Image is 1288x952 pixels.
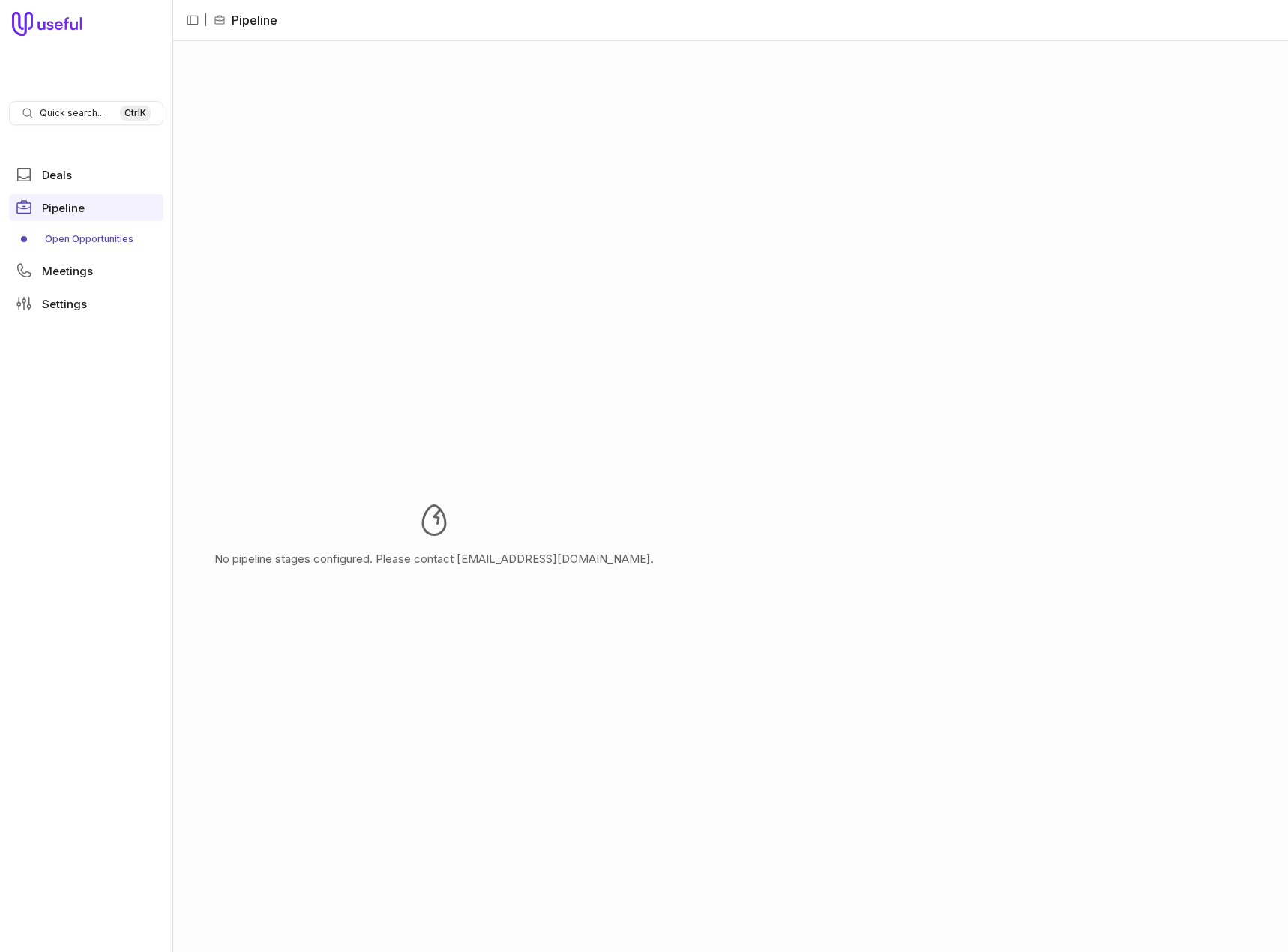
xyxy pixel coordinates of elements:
span: Quick search... [40,107,104,119]
a: Settings [9,290,163,317]
a: Open Opportunities [9,227,163,251]
span: Pipeline [42,202,85,214]
p: No pipeline stages configured. Please contact [EMAIL_ADDRESS][DOMAIN_NAME]. [214,550,654,568]
button: Collapse sidebar [181,9,204,31]
span: | [204,11,208,29]
div: Pipeline submenu [9,227,163,251]
a: Pipeline [9,194,163,221]
a: Meetings [9,257,163,284]
kbd: Ctrl K [120,106,151,121]
span: Meetings [42,265,93,277]
li: Pipeline [214,11,277,29]
span: Settings [42,298,87,310]
a: Deals [9,161,163,188]
span: Deals [42,169,72,181]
